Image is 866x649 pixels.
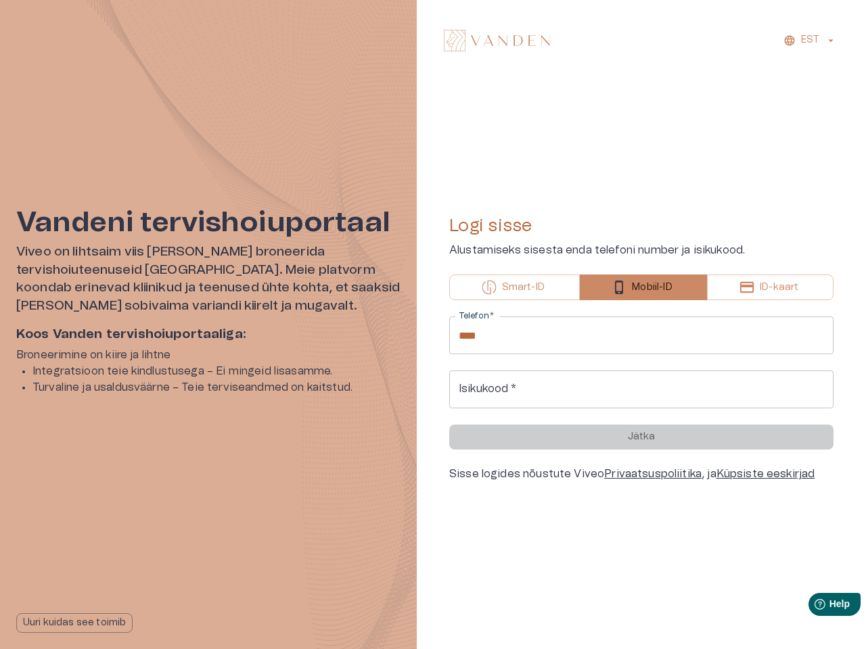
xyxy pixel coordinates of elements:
p: Smart-ID [502,281,545,295]
p: Mobiil-ID [632,281,672,295]
p: EST [801,33,819,47]
div: Sisse logides nõustute Viveo , ja [449,466,834,482]
label: Telefon [459,310,494,322]
button: ID-kaart [707,274,834,300]
h4: Logi sisse [449,215,834,237]
iframe: Help widget launcher [760,587,866,625]
p: Uuri kuidas see toimib [23,616,126,630]
img: Vanden logo [444,30,550,51]
p: Alustamiseks sisesta enda telefoni number ja isikukood. [449,242,834,258]
p: ID-kaart [760,281,798,295]
a: Küpsiste eeskirjad [716,468,815,479]
a: Privaatsuspoliitika [604,468,702,479]
button: EST [781,30,839,50]
button: Smart-ID [449,274,580,300]
button: Uuri kuidas see toimib [16,613,133,633]
button: Mobiil-ID [580,274,708,300]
